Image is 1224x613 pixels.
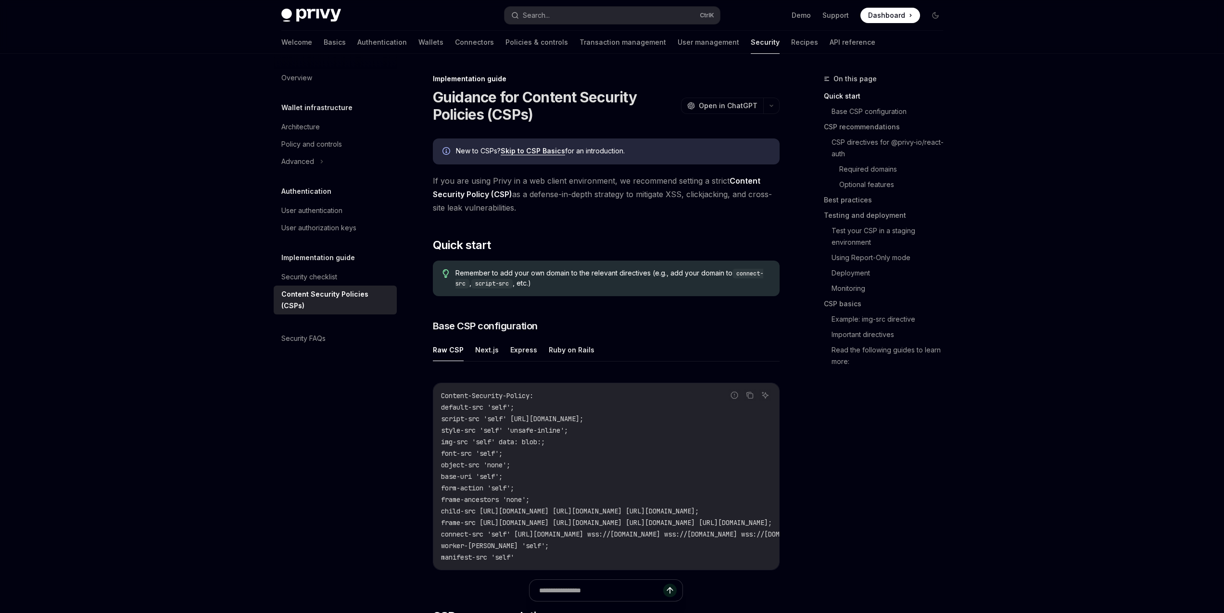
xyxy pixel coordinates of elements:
span: script-src 'self' [URL][DOMAIN_NAME]; [441,414,583,423]
a: Demo [792,11,811,20]
span: connect-src 'self' [URL][DOMAIN_NAME] wss://[DOMAIN_NAME] wss://[DOMAIN_NAME] wss://[DOMAIN_NAME]... [441,530,984,538]
a: Wallets [418,31,443,54]
svg: Tip [442,269,449,278]
span: Remember to add your own domain to the relevant directives (e.g., add your domain to , , etc.) [455,268,770,288]
a: Transaction management [580,31,666,54]
span: default-src 'self'; [441,403,514,412]
div: User authorization keys [281,222,356,234]
button: Raw CSP [433,338,464,361]
svg: Info [442,147,452,157]
a: Security checklist [274,268,397,286]
span: If you are using Privy in a web client environment, we recommend setting a strict as a defense-in... [433,174,780,214]
code: script-src [471,279,513,288]
h5: Authentication [281,186,331,197]
a: Test your CSP in a staging environment [832,223,951,250]
a: Security [751,31,780,54]
a: Testing and deployment [824,208,951,223]
a: Content Security Policies (CSPs) [274,286,397,314]
div: Implementation guide [433,74,780,84]
span: object-src 'none'; [441,461,510,469]
span: Dashboard [868,11,905,20]
a: Read the following guides to learn more: [832,342,951,369]
button: Report incorrect code [728,389,741,401]
button: Send message [663,584,677,597]
a: Quick start [824,88,951,104]
a: CSP recommendations [824,119,951,135]
a: Welcome [281,31,312,54]
a: Best practices [824,192,951,208]
a: API reference [830,31,875,54]
h5: Wallet infrastructure [281,102,353,113]
span: style-src 'self' 'unsafe-inline'; [441,426,568,435]
a: Policies & controls [505,31,568,54]
span: img-src 'self' data: blob:; [441,438,545,446]
a: User authorization keys [274,219,397,237]
span: font-src 'self'; [441,449,503,458]
span: manifest-src 'self' [441,553,514,562]
a: User authentication [274,202,397,219]
button: Next.js [475,338,499,361]
img: dark logo [281,9,341,22]
a: Overview [274,69,397,87]
code: connect-src [455,269,763,288]
a: Important directives [832,327,951,342]
a: Example: img-src directive [832,312,951,327]
a: Dashboard [860,8,920,23]
div: Overview [281,72,312,84]
a: Base CSP configuration [832,104,951,119]
button: Copy the contents from the code block [744,389,756,401]
span: frame-src [URL][DOMAIN_NAME] [URL][DOMAIN_NAME] [URL][DOMAIN_NAME] [URL][DOMAIN_NAME]; [441,518,772,527]
a: Monitoring [832,281,951,296]
div: Content Security Policies (CSPs) [281,288,391,312]
div: Security checklist [281,271,337,283]
span: frame-ancestors 'none'; [441,495,530,504]
a: Basics [324,31,346,54]
button: Express [510,338,537,361]
div: Advanced [281,156,314,167]
span: Content-Security-Policy: [441,391,533,400]
div: Search... [523,10,550,21]
a: Connectors [455,31,494,54]
a: Security FAQs [274,330,397,347]
span: Quick start [433,238,491,253]
span: form-action 'self'; [441,484,514,492]
span: Open in ChatGPT [699,101,757,111]
a: Using Report-Only mode [832,250,951,265]
a: Deployment [832,265,951,281]
a: User management [678,31,739,54]
a: CSP directives for @privy-io/react-auth [832,135,951,162]
a: Support [822,11,849,20]
span: child-src [URL][DOMAIN_NAME] [URL][DOMAIN_NAME] [URL][DOMAIN_NAME]; [441,507,699,515]
a: Optional features [839,177,951,192]
span: On this page [833,73,877,85]
button: Open in ChatGPT [681,98,763,114]
div: User authentication [281,205,342,216]
a: Authentication [357,31,407,54]
h5: Implementation guide [281,252,355,263]
a: Recipes [791,31,818,54]
button: Ask AI [759,389,771,401]
span: Base CSP configuration [433,319,538,333]
a: Architecture [274,118,397,136]
div: Policy and controls [281,138,342,150]
span: base-uri 'self'; [441,472,503,481]
a: CSP basics [824,296,951,312]
a: Required domains [839,162,951,177]
div: Security FAQs [281,333,326,344]
button: Search...CtrlK [505,7,720,24]
span: worker-[PERSON_NAME] 'self'; [441,541,549,550]
span: Ctrl K [700,12,714,19]
a: Skip to CSP Basics [501,147,565,155]
div: Architecture [281,121,320,133]
button: Ruby on Rails [549,338,594,361]
h1: Guidance for Content Security Policies (CSPs) [433,88,677,123]
div: New to CSPs? for an introduction. [456,146,770,157]
a: Policy and controls [274,136,397,153]
button: Toggle dark mode [928,8,943,23]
